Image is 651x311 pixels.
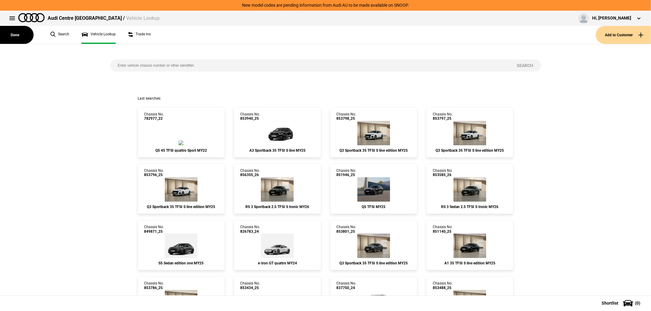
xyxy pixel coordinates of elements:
[110,59,509,72] input: Enter vehicle chassis number or other identifier.
[433,286,453,290] span: 853488_25
[144,112,164,121] div: Chassis No.
[138,96,161,101] span: Last searches:
[144,286,164,290] span: 853786_25
[128,26,151,44] a: Trade ins
[592,295,651,311] button: Shortlist(0)
[433,205,507,209] div: RS 3 Sedan 2.5 TFSI S tronic MY26
[261,177,294,202] img: Audi_8YFRWY_26_TG_0E0E_5MB_6FA_PEJ_(Nadin:_5MB_6FA_C57_PEJ)_ext.png
[337,281,356,290] div: Chassis No.
[454,121,486,145] img: Audi_F3NCCX_25LE_FZ_2Y2Y_QQ2_3FB_6FJ_V72_WN8_X8C_(Nadin:_3FB_6FJ_C62_QQ2_V72_WN8)_ext.png
[357,121,390,145] img: Audi_F3NCCX_25LE_FZ_2Y2Y_QQ2_3FB_6FJ_V72_WN8_X8C_(Nadin:_3FB_6FJ_C62_QQ2_V72_WN8)_ext.png
[240,112,260,121] div: Chassis No.
[144,148,218,153] div: Q5 45 TFSI quattro Sport MY22
[337,173,356,177] span: 851946_25
[18,13,45,22] img: audi.png
[261,234,294,258] img: Audi_F83RJ7_24_JN_T9T9_WBX_4ZDA_WA9A_(Nadin:_2PF_47I_4ZD_6FJ_6H1_C10_N7U_PEH_WA9_WBX_YJZ)_ext.png
[259,121,296,145] img: Audi_8YFCYG_25_EI_0E0E_WBX_3L5_WXC_WXC-1_PWL_PY5_PYY_U35_(Nadin:_3L5_C56_PWL_PY5_PYY_U35_WBX_WXC)...
[144,168,164,177] div: Chassis No.
[357,177,390,202] img: Audi_GUBAZG_25_FW_0E0E_3FU_PAH_WA7_6FJ_F80_H65_(Nadin:_3FU_6FJ_C56_F80_H65_PAH_WA7)_ext.png
[240,205,314,209] div: RS 3 Sportback 2.5 TFSI S tronic MY26
[144,281,164,290] div: Chassis No.
[81,26,116,44] a: Vehicle Lookup
[337,112,356,121] div: Chassis No.
[337,229,356,234] span: 853801_25
[126,15,160,21] span: Vehicle Lookup
[240,281,260,290] div: Chassis No.
[509,59,541,72] button: Search
[240,168,260,177] div: Chassis No.
[433,261,507,265] div: A1 35 TFSI S line edition MY25
[433,168,453,177] div: Chassis No.
[240,261,314,265] div: e-tron GT quattro MY24
[165,177,197,202] img: Audi_F3NCCX_25LE_FZ_2Y2Y_QQ2_3FB_6FJ_V72_WN8_X8C_(Nadin:_3FB_6FJ_C62_QQ2_V72_WN8)_ext.png
[144,205,218,209] div: Q3 Sportback 35 TFSI S line edition MY25
[48,15,160,22] div: Audi Centre [GEOGRAPHIC_DATA] /
[337,205,411,209] div: Q5 TFSI MY25
[596,26,651,44] button: Add to Customer
[433,229,453,234] span: 851140_25
[454,177,486,202] img: Audi_8YMRWY_26_TG_6Y6Y_WA9_6H4_PEJ_5J2_(Nadin:_5J2_6H4_C57_PEJ_S7K_WA9)_ext.png
[337,225,356,234] div: Chassis No.
[592,15,631,21] div: Hi, [PERSON_NAME]
[337,116,356,121] span: 853798_25
[337,148,411,153] div: Q3 Sportback 35 TFSI S line edition MY25
[144,116,164,121] span: 782977_22
[635,301,640,305] span: ( 0 )
[602,301,618,305] span: Shortlist
[433,225,453,234] div: Chassis No.
[240,286,260,290] span: 853434_25
[50,26,69,44] a: Search
[165,234,197,258] img: Audi_FU2S5Y_25LE_GX_6Y6Y_PAH_9VS_PYH_3FP_(Nadin:_3FP_9VS_C85_PAH_PYH_SN8)_ext.png
[433,112,453,121] div: Chassis No.
[454,234,486,258] img: Audi_GBACHG_25_ZV_0E0E_PS1_WA9_PX2_2Z7_C5Q_N2T_(Nadin:_2Z7_C43_C5Q_N2T_PS1_PX2_WA9)_ext.png
[337,286,356,290] span: 837750_24
[337,261,411,265] div: Q3 Sportback 35 TFSI S line edition MY25
[179,140,183,145] img: Audi_FYGB3Y_22S_YM_H1H1_MP_S0P_(Nadin:_3FU_5MF_6NQ_9VD_C33_PCE_PCF_PV3_S0P_V71_WA9)_ext.png
[357,234,390,258] img: Audi_F3NCCX_25LE_FZ_6Y6Y_QQ2_6FJ_V72_WN8_X8C_(Nadin:_6FJ_C62_QQ2_V72_WN8)_ext.png
[433,116,453,121] span: 853797_25
[144,225,164,234] div: Chassis No.
[144,229,164,234] span: 849871_25
[144,261,218,265] div: S5 Sedan edition one MY25
[433,281,453,290] div: Chassis No.
[337,168,356,177] div: Chassis No.
[433,148,507,153] div: Q3 Sportback 35 TFSI S line edition MY25
[240,225,260,234] div: Chassis No.
[240,173,260,177] span: 856355_26
[240,148,314,153] div: A3 Sportback 35 TFSI S line MY25
[144,173,164,177] span: 853796_25
[240,229,260,234] span: 826783_24
[433,173,453,177] span: 853585_26
[240,116,260,121] span: 853940_25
